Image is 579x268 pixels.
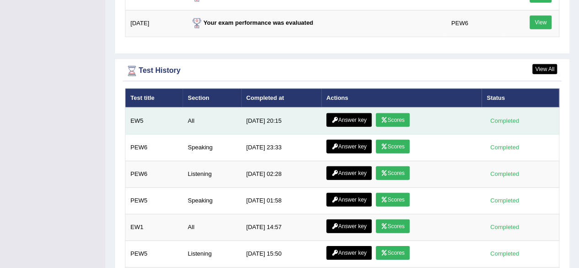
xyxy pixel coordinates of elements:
th: Section [183,88,241,108]
a: View All [532,64,557,74]
th: Test title [125,88,183,108]
div: Completed [487,170,522,179]
td: [DATE] [125,10,185,37]
a: Scores [376,219,410,233]
td: Listening [183,161,241,188]
div: Completed [487,143,522,153]
a: Answer key [326,166,372,180]
td: PEW6 [446,10,504,37]
th: Status [482,88,559,108]
a: Scores [376,166,410,180]
td: Speaking [183,188,241,214]
td: All [183,214,241,241]
td: All [183,108,241,135]
td: [DATE] 02:28 [241,161,321,188]
a: Answer key [326,140,372,153]
td: PEW5 [125,241,183,268]
td: PEW6 [125,135,183,161]
td: Speaking [183,135,241,161]
a: Answer key [326,193,372,207]
th: Actions [321,88,482,108]
a: Scores [376,113,410,127]
div: Completed [487,196,522,206]
div: Completed [487,223,522,232]
td: EW1 [125,214,183,241]
div: Test History [125,64,559,78]
div: Completed [487,116,522,126]
td: PEW5 [125,188,183,214]
a: Scores [376,193,410,207]
a: Answer key [326,219,372,233]
a: Scores [376,246,410,260]
strong: Your exam performance was evaluated [190,19,314,26]
td: PEW6 [125,161,183,188]
td: [DATE] 14:57 [241,214,321,241]
td: [DATE] 01:58 [241,188,321,214]
div: Completed [487,249,522,259]
a: Answer key [326,246,372,260]
a: Answer key [326,113,372,127]
td: [DATE] 15:50 [241,241,321,268]
td: [DATE] 23:33 [241,135,321,161]
th: Completed at [241,88,321,108]
a: View [530,16,552,29]
td: Listening [183,241,241,268]
a: Scores [376,140,410,153]
td: EW5 [125,108,183,135]
td: [DATE] 20:15 [241,108,321,135]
